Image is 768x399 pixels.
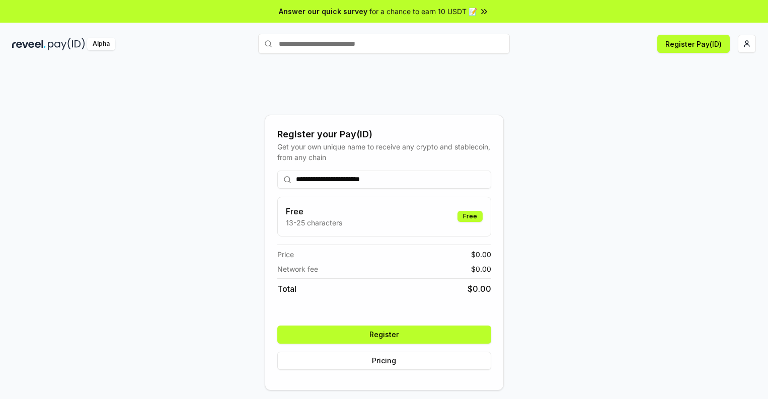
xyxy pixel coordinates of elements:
[277,249,294,260] span: Price
[471,249,491,260] span: $ 0.00
[277,352,491,370] button: Pricing
[279,6,367,17] span: Answer our quick survey
[12,38,46,50] img: reveel_dark
[277,127,491,141] div: Register your Pay(ID)
[87,38,115,50] div: Alpha
[277,264,318,274] span: Network fee
[457,211,483,222] div: Free
[657,35,730,53] button: Register Pay(ID)
[48,38,85,50] img: pay_id
[277,283,296,295] span: Total
[468,283,491,295] span: $ 0.00
[471,264,491,274] span: $ 0.00
[286,217,342,228] p: 13-25 characters
[277,326,491,344] button: Register
[286,205,342,217] h3: Free
[369,6,477,17] span: for a chance to earn 10 USDT 📝
[277,141,491,163] div: Get your own unique name to receive any crypto and stablecoin, from any chain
